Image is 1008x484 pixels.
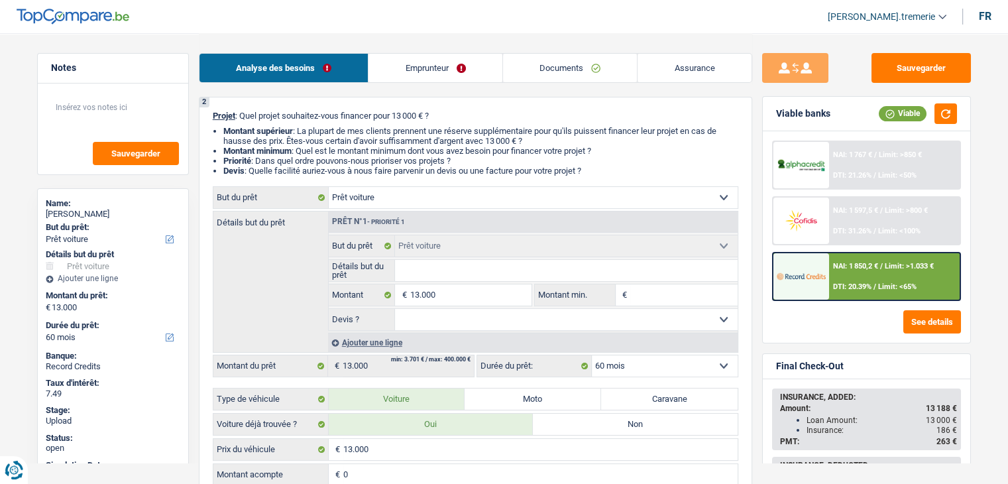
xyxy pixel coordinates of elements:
button: Sauvegarder [871,53,971,83]
strong: Montant supérieur [223,126,293,136]
div: Prêt n°1 [329,217,408,226]
a: Assurance [638,54,752,82]
a: Documents [503,54,638,82]
label: Montant du prêt: [46,290,178,301]
strong: Montant minimum [223,146,292,156]
span: / [880,262,883,271]
div: Status: [46,433,180,444]
div: INSURANCE, ADDED: [780,393,957,402]
li: : Dans quel ordre pouvons-nous prioriser vos projets ? [223,156,738,166]
span: NAI: 1 850,2 € [833,262,878,271]
span: € [616,284,630,306]
button: See details [903,310,961,333]
div: open [46,443,180,454]
label: Oui [329,414,533,435]
div: PMT: [780,437,957,446]
div: Simulation Date: [46,460,180,471]
span: Sauvegarder [111,149,160,158]
span: Devis [223,166,245,176]
li: : La plupart de mes clients prennent une réserve supplémentaire pour qu'ils puissent financer leu... [223,126,738,146]
div: fr [979,10,991,23]
div: Upload [46,416,180,426]
span: Limit: >1.033 € [885,262,934,271]
div: Viable banks [776,108,830,119]
label: Montant du prêt [213,355,328,377]
img: Record Credits [777,264,826,288]
span: Limit: >800 € [885,206,928,215]
img: TopCompare Logo [17,9,129,25]
label: But du prêt [329,235,396,257]
img: AlphaCredit [777,158,826,173]
div: Insurance: [807,426,957,435]
span: / [880,206,883,215]
a: Emprunteur [368,54,502,82]
div: Loan Amount: [807,416,957,425]
div: Taux d'intérêt: [46,378,180,389]
span: 13 188 € [926,404,957,413]
label: Durée du prêt: [46,320,178,331]
span: Limit: >850 € [879,151,922,159]
li: : Quelle facilité auriez-vous à nous faire parvenir un devis ou une facture pour votre projet ? [223,166,738,176]
a: Analyse des besoins [199,54,368,82]
button: Sauvegarder [93,142,179,165]
div: Final Check-Out [776,361,844,372]
div: min: 3.701 € / max: 400.000 € [391,357,471,363]
span: / [873,227,876,235]
label: Voiture [329,389,465,410]
label: Détails but du prêt [329,260,396,281]
span: NAI: 1 767 € [833,151,872,159]
div: 2 [199,97,209,107]
label: Détails but du prêt [213,212,328,227]
label: Durée du prêt: [477,355,592,377]
div: INSURANCE, DEDUCTED: [780,461,957,470]
span: € [395,284,410,306]
span: € [329,439,343,460]
div: Ajouter une ligne [328,333,738,352]
label: Prix du véhicule [213,439,329,460]
h5: Notes [51,62,175,74]
div: [PERSON_NAME] [46,209,180,219]
span: 186 € [936,426,957,435]
div: Ajouter une ligne [46,274,180,283]
span: - Priorité 1 [367,218,405,225]
span: Limit: <100% [878,227,921,235]
label: Non [533,414,738,435]
span: DTI: 20.39% [833,282,871,291]
span: Limit: <50% [878,171,917,180]
label: Montant min. [535,284,616,306]
label: But du prêt: [46,222,178,233]
label: Devis ? [329,309,396,330]
span: 13 000 € [926,416,957,425]
span: Limit: <65% [878,282,917,291]
div: Record Credits [46,361,180,372]
span: / [874,151,877,159]
div: Détails but du prêt [46,249,180,260]
strong: Priorité [223,156,251,166]
div: Viable [879,106,926,121]
span: Projet [213,111,235,121]
span: DTI: 21.26% [833,171,871,180]
span: 263 € [936,437,957,446]
label: Type de véhicule [213,389,329,410]
span: / [873,171,876,180]
label: Voiture déjà trouvée ? [213,414,329,435]
label: Montant [329,284,396,306]
div: Amount: [780,404,957,413]
span: € [46,302,50,313]
span: [PERSON_NAME].tremerie [828,11,935,23]
label: But du prêt [213,187,329,208]
img: Cofidis [777,208,826,233]
span: € [328,355,343,377]
a: [PERSON_NAME].tremerie [817,6,946,28]
li: : Quel est le montant minimum dont vous avez besoin pour financer votre projet ? [223,146,738,156]
div: Name: [46,198,180,209]
p: : Quel projet souhaitez-vous financer pour 13 000 € ? [213,111,738,121]
label: Caravane [601,389,738,410]
label: Moto [465,389,601,410]
span: / [873,282,876,291]
div: Stage: [46,405,180,416]
div: Banque: [46,351,180,361]
span: NAI: 1 597,5 € [833,206,878,215]
span: DTI: 31.26% [833,227,871,235]
div: 7.49 [46,389,180,399]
